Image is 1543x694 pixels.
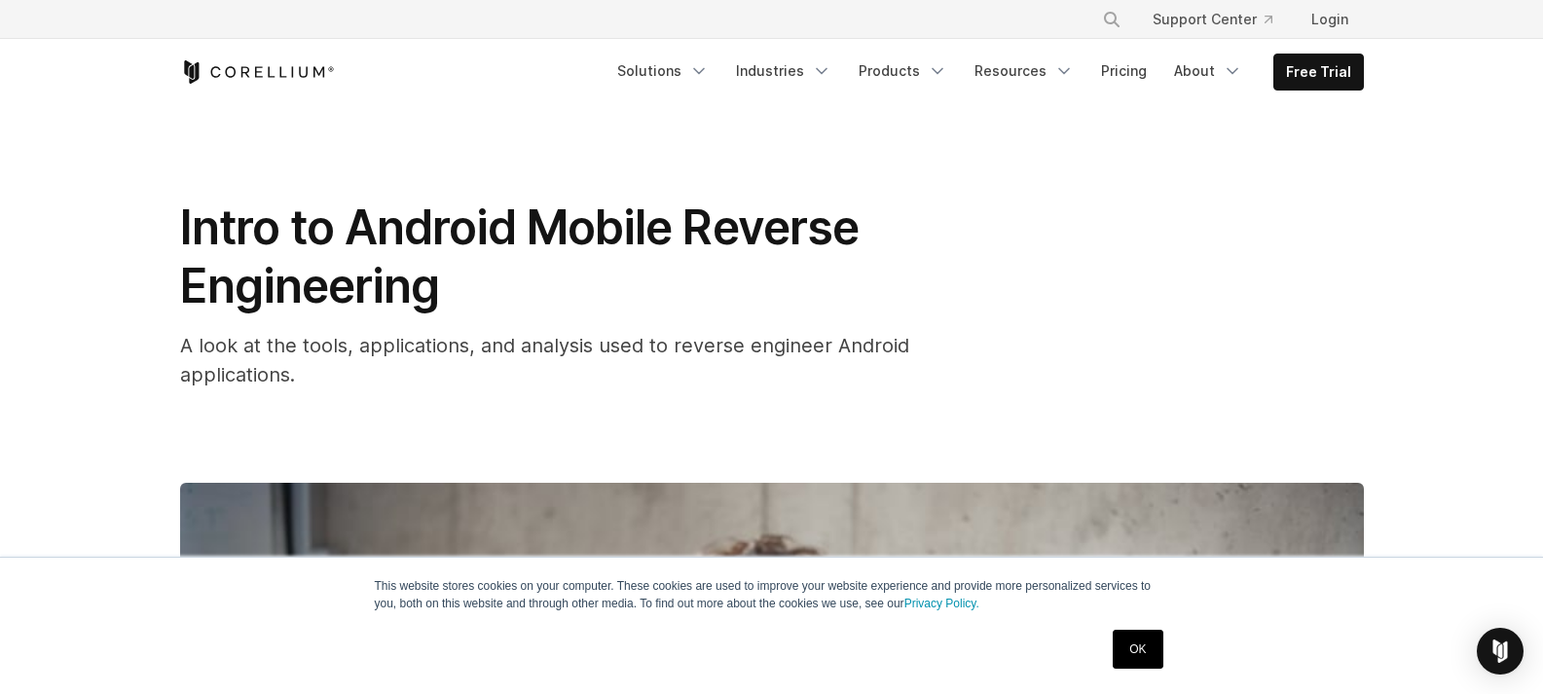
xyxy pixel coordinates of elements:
[1477,628,1524,675] div: Open Intercom Messenger
[1274,55,1363,90] a: Free Trial
[1079,2,1364,37] div: Navigation Menu
[1094,2,1129,37] button: Search
[847,54,959,89] a: Products
[606,54,720,89] a: Solutions
[375,577,1169,612] p: This website stores cookies on your computer. These cookies are used to improve your website expe...
[1296,2,1364,37] a: Login
[1137,2,1288,37] a: Support Center
[963,54,1085,89] a: Resources
[724,54,843,89] a: Industries
[1113,630,1162,669] a: OK
[606,54,1364,91] div: Navigation Menu
[180,334,909,386] span: A look at the tools, applications, and analysis used to reverse engineer Android applications.
[1089,54,1158,89] a: Pricing
[180,199,859,314] span: Intro to Android Mobile Reverse Engineering
[1162,54,1254,89] a: About
[180,60,335,84] a: Corellium Home
[904,597,979,610] a: Privacy Policy.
